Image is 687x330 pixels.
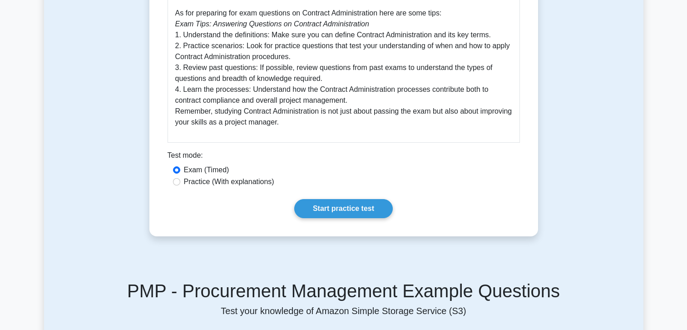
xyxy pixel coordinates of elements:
i: Exam Tips: Answering Questions on Contract Administration [175,20,369,28]
label: Exam (Timed) [184,165,229,175]
p: Test your knowledge of Amazon Simple Storage Service (S3) [55,305,633,316]
div: Test mode: [168,150,520,165]
a: Start practice test [294,199,393,218]
h5: PMP - Procurement Management Example Questions [55,280,633,302]
label: Practice (With explanations) [184,176,274,187]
